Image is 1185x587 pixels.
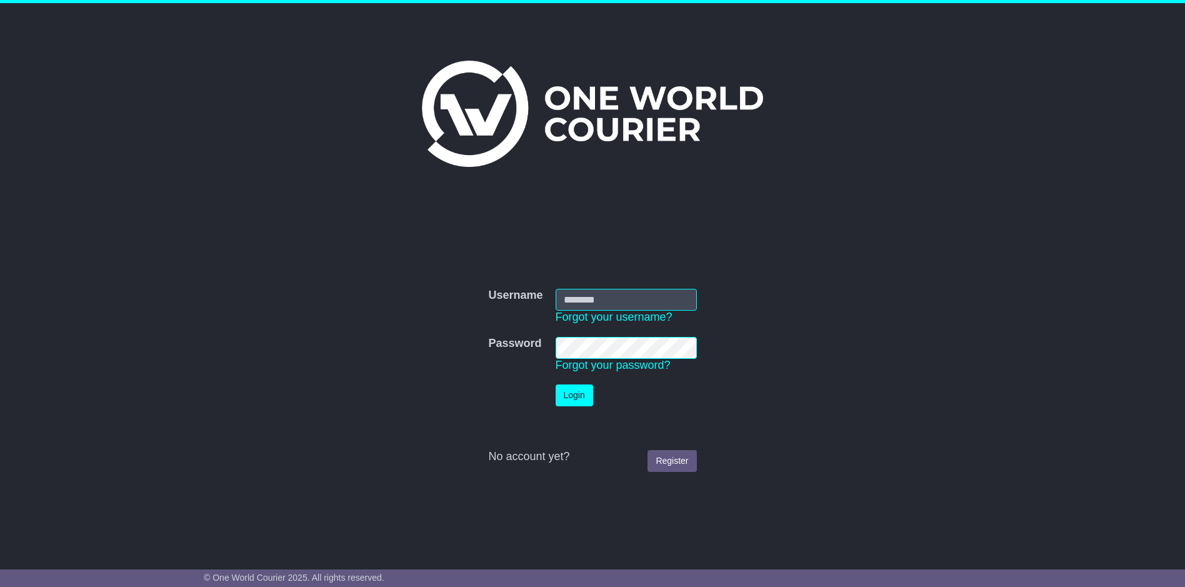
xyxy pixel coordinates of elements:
a: Forgot your password? [556,359,671,371]
img: One World [422,61,763,167]
button: Login [556,384,593,406]
label: Username [488,289,542,303]
div: No account yet? [488,450,696,464]
label: Password [488,337,541,351]
a: Register [647,450,696,472]
span: © One World Courier 2025. All rights reserved. [204,573,384,583]
a: Forgot your username? [556,311,672,323]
